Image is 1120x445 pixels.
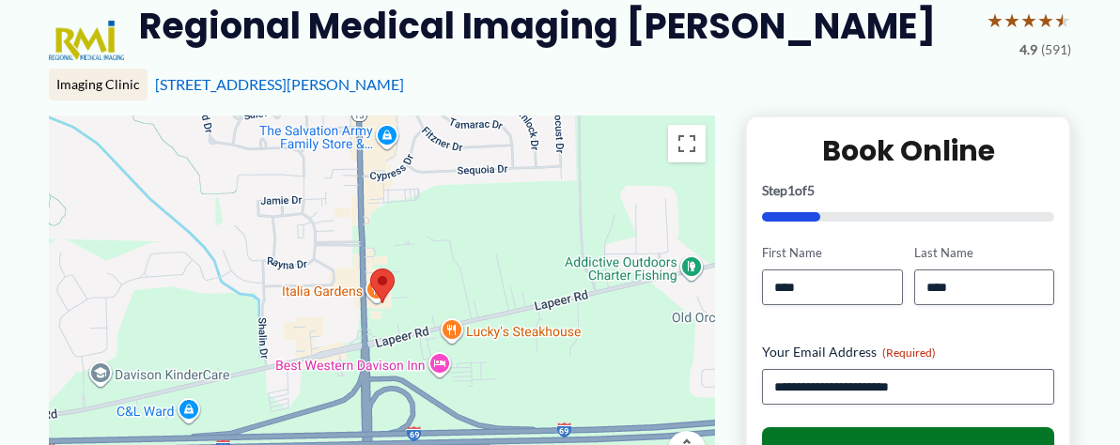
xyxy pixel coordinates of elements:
[762,244,902,262] label: First Name
[1019,38,1037,62] span: 4.9
[807,182,815,198] span: 5
[49,69,148,100] div: Imaging Clinic
[987,3,1003,38] span: ★
[762,184,1054,197] p: Step of
[155,75,404,93] a: [STREET_ADDRESS][PERSON_NAME]
[139,3,936,49] h2: Regional Medical Imaging [PERSON_NAME]
[668,125,706,162] button: Toggle fullscreen view
[914,244,1054,262] label: Last Name
[1054,3,1071,38] span: ★
[882,345,936,360] span: (Required)
[1003,3,1020,38] span: ★
[1037,3,1054,38] span: ★
[762,132,1054,169] h2: Book Online
[787,182,795,198] span: 1
[1041,38,1071,62] span: (591)
[762,343,1054,361] label: Your Email Address
[1020,3,1037,38] span: ★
